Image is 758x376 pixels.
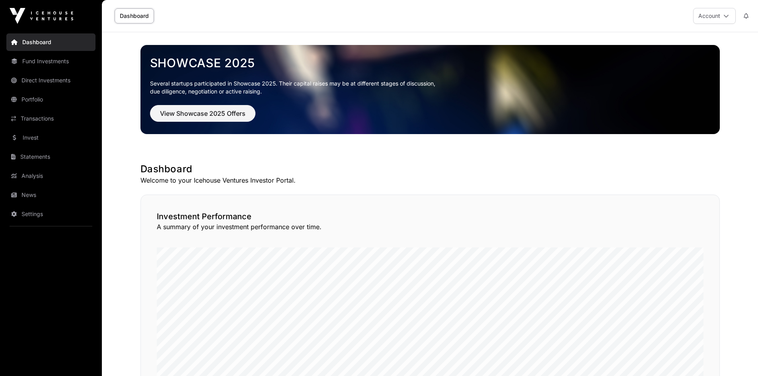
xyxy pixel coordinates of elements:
button: View Showcase 2025 Offers [150,105,255,122]
a: News [6,186,95,204]
p: Welcome to your Icehouse Ventures Investor Portal. [140,175,720,185]
p: Several startups participated in Showcase 2025. Their capital raises may be at different stages o... [150,80,710,95]
a: Showcase 2025 [150,56,710,70]
a: Direct Investments [6,72,95,89]
a: Statements [6,148,95,166]
h2: Investment Performance [157,211,703,222]
a: Fund Investments [6,53,95,70]
span: View Showcase 2025 Offers [160,109,246,118]
a: Analysis [6,167,95,185]
h1: Dashboard [140,163,720,175]
button: Account [693,8,736,24]
p: A summary of your investment performance over time. [157,222,703,232]
a: Dashboard [6,33,95,51]
a: Settings [6,205,95,223]
a: View Showcase 2025 Offers [150,113,255,121]
img: Showcase 2025 [140,45,720,134]
a: Dashboard [115,8,154,23]
img: Icehouse Ventures Logo [10,8,73,24]
a: Transactions [6,110,95,127]
a: Portfolio [6,91,95,108]
a: Invest [6,129,95,146]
